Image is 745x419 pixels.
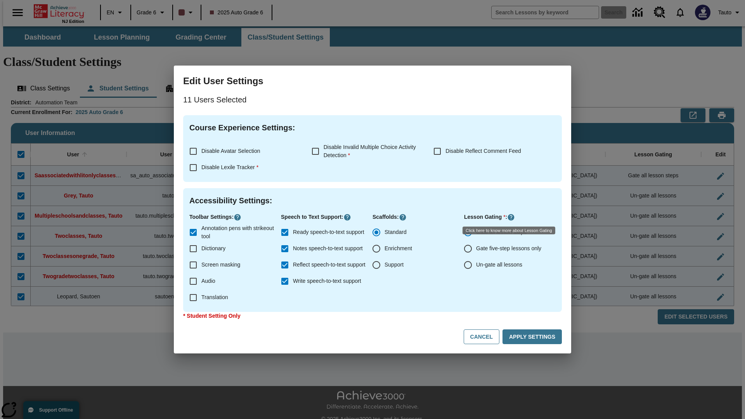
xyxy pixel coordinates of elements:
[293,228,364,236] span: Ready speech-to-text support
[399,213,407,221] button: Click here to know more about
[201,164,258,170] span: Disable Lexile Tracker
[445,148,521,154] span: Disable Reflect Comment Feed
[464,329,499,345] button: Cancel
[463,227,555,234] div: Click here to know more about Lesson Gating
[507,213,515,221] button: Click here to know more about
[189,121,556,134] h4: Course Experience Settings :
[201,293,228,301] span: Translation
[189,213,281,221] p: Toolbar Settings :
[183,312,562,320] p: * Student Setting Only
[502,329,562,345] button: Apply Settings
[293,261,366,269] span: Reflect speech-to-text support
[234,213,241,221] button: Click here to know more about
[189,194,556,207] h4: Accessibility Settings :
[464,213,556,221] p: Lesson Gating :
[293,244,363,253] span: Notes speech-to-text support
[372,213,464,221] p: Scaffolds :
[476,261,522,269] span: Un-gate all lessons
[201,148,260,154] span: Disable Avatar Selection
[201,277,215,285] span: Audio
[201,261,240,269] span: Screen masking
[343,213,351,221] button: Click here to know more about
[183,93,562,106] p: 11 Users Selected
[293,277,361,285] span: Write speech-to-text support
[385,244,412,253] span: Enrichment
[385,261,404,269] span: Support
[324,144,416,158] span: Disable Invalid Multiple Choice Activity Detection
[201,224,275,241] span: Annotation pens with strikeout tool
[385,228,407,236] span: Standard
[281,213,372,221] p: Speech to Text Support :
[476,244,541,253] span: Gate five-step lessons only
[183,75,562,87] h3: Edit User Settings
[201,244,225,253] span: Dictionary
